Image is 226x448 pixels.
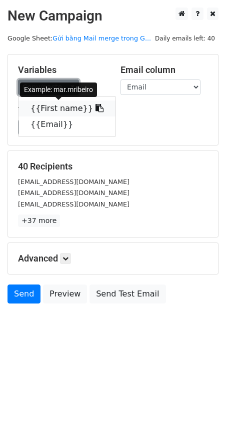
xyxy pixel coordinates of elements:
[20,82,97,97] div: Example: mar.mribeiro
[89,284,165,303] a: Send Test Email
[151,34,218,42] a: Daily emails left: 40
[7,7,218,24] h2: New Campaign
[52,34,151,42] a: Gửi bằng Mail merge trong G...
[18,189,129,196] small: [EMAIL_ADDRESS][DOMAIN_NAME]
[18,214,60,227] a: +37 more
[18,200,129,208] small: [EMAIL_ADDRESS][DOMAIN_NAME]
[7,284,40,303] a: Send
[7,34,151,42] small: Google Sheet:
[18,64,105,75] h5: Variables
[18,100,115,116] a: {{First name}}
[18,178,129,185] small: [EMAIL_ADDRESS][DOMAIN_NAME]
[120,64,208,75] h5: Email column
[18,161,208,172] h5: 40 Recipients
[18,253,208,264] h5: Advanced
[151,33,218,44] span: Daily emails left: 40
[18,79,79,95] a: Copy/paste...
[18,116,115,132] a: {{Email}}
[176,400,226,448] iframe: Chat Widget
[43,284,87,303] a: Preview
